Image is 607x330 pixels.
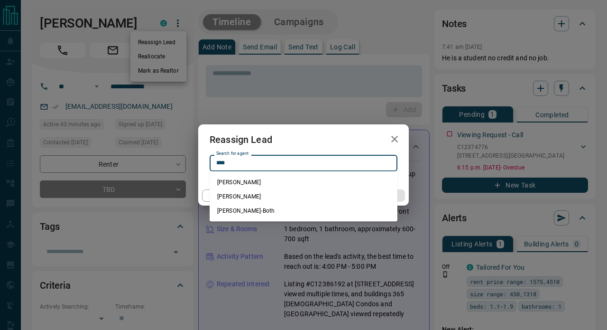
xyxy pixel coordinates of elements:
label: Search for agent [216,151,248,157]
button: Cancel [202,189,283,202]
li: [PERSON_NAME] [210,189,397,204]
li: [PERSON_NAME]-Both [210,204,397,218]
h2: Reassign Lead [198,124,284,155]
li: [PERSON_NAME] [210,175,397,189]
